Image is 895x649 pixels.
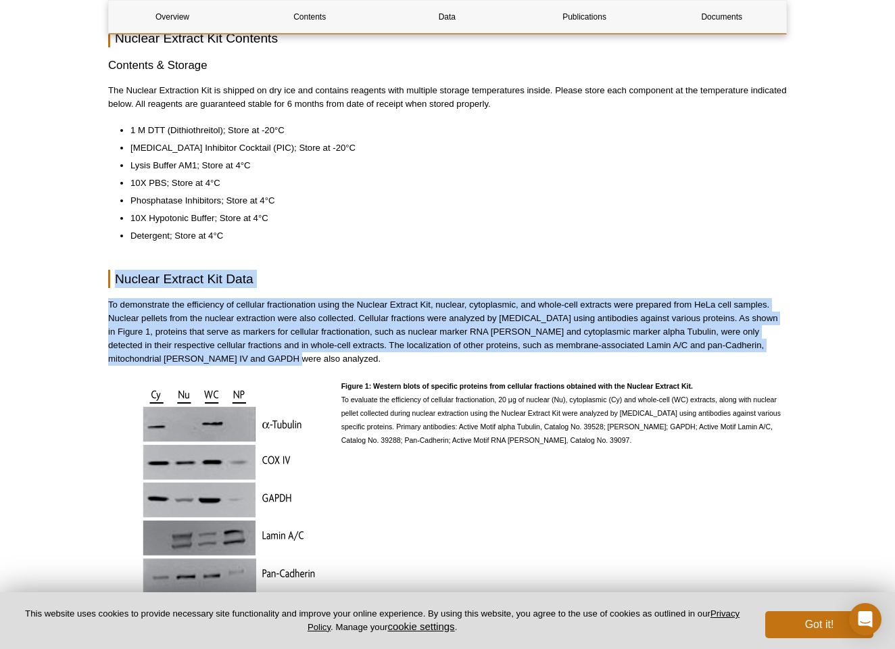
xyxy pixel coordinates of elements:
a: Documents [658,1,785,33]
li: 1 M DTT (Dithiothreitol); Store at -20°C [130,124,773,137]
li: Detergent; Store at 4°C [130,229,773,243]
a: Overview [109,1,236,33]
p: This website uses cookies to provide necessary site functionality and improve your online experie... [22,608,743,633]
div: Open Intercom Messenger [849,603,881,635]
h2: Nuclear Extract Kit Data [108,270,787,288]
h3: Contents & Storage [108,57,787,74]
li: 10X Hypotonic Buffer; Store at 4°C [130,212,773,225]
h2: Nuclear Extract Kit Contents [108,29,787,47]
a: Contents [246,1,373,33]
li: [MEDICAL_DATA] Inhibitor Cocktail (PIC); Store at -20°C [130,141,773,155]
a: Data [383,1,510,33]
p: To demonstrate the efficiency of cellular fractionation using the Nuclear Extract Kit, nuclear, c... [108,298,787,366]
button: Got it! [765,611,873,638]
li: Phosphatase Inhibitors; Store at 4°C [130,194,773,208]
a: Publications [521,1,648,33]
strong: Figure 1: Western blots of specific proteins from cellular fractions obtained with the Nuclear Ex... [341,382,693,390]
li: 10X PBS; Store at 4°C [130,176,773,190]
p: The Nuclear Extraction Kit is shipped on dry ice and contains reagents with multiple storage temp... [108,84,787,111]
span: To evaluate the efficiency of cellular fractionation, 20 μg of nuclear (Nu), cytoplasmic (Cy) and... [341,382,781,444]
button: cookie settings [387,621,454,632]
li: Lysis Buffer AM1; Store at 4°C [130,159,773,172]
a: Privacy Policy [308,608,740,631]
